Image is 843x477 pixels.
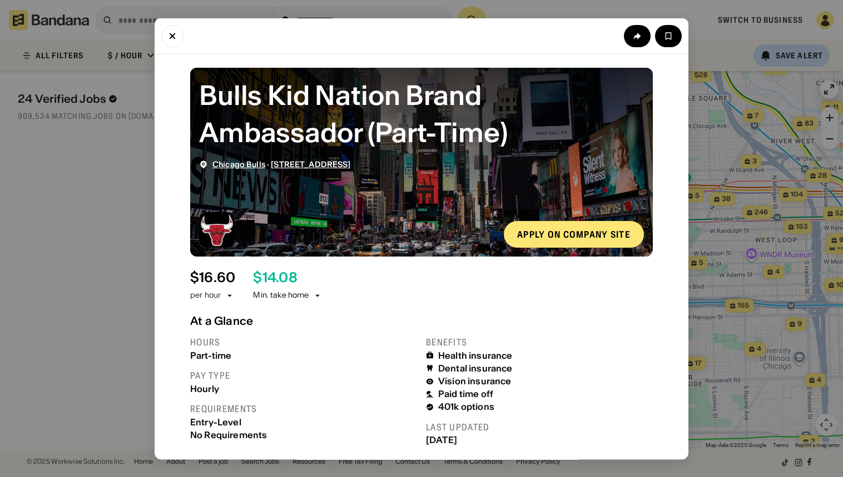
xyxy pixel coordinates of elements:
div: Hourly [190,383,417,394]
img: Chicago Bulls logo [199,212,235,247]
div: Health insurance [438,350,513,360]
div: $ 14.08 [253,269,297,285]
div: Vision insurance [438,376,512,386]
div: Requirements [190,403,417,414]
div: Benefits [426,336,653,348]
div: Apply on company site [517,229,631,238]
div: Min. take home [253,290,322,301]
div: $ 16.60 [190,269,235,285]
span: [STREET_ADDRESS] [271,159,350,169]
div: per hour [190,290,221,301]
div: [DATE] [426,435,653,445]
div: Dental insurance [438,363,513,373]
span: Chicago Bulls [212,159,265,169]
div: Part-time [190,350,417,360]
div: 401k options [438,401,494,412]
button: Close [161,24,184,47]
div: Paid time off [438,389,493,399]
div: Bulls Kid Nation Brand Ambassador (Part-Time) [199,76,644,150]
div: At a Glance [190,314,653,327]
div: Hours [190,336,417,348]
div: No Requirements [190,429,417,440]
div: · [212,159,351,169]
div: Last updated [426,421,653,433]
div: Pay type [190,369,417,381]
div: Entry-Level [190,416,417,427]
